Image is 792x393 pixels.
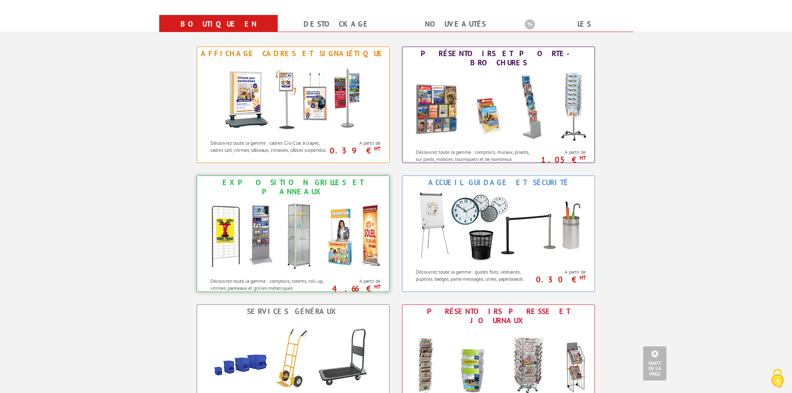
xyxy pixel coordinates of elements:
[210,139,329,153] p: Découvrez toute la gamme : cadres Clic-Clac à clapet, cadres Led, vitrines, tableaux, cimaises, c...
[407,69,590,144] img: Présentoirs et Porte-brochures
[202,198,385,273] img: Exposition Grilles et Panneaux
[199,178,387,196] div: Exposition Grilles et Panneaux
[416,148,534,170] p: Découvrez toute la gamme : comptoirs, muraux, pliants, sur pieds, mobiles, tourniquets et de nomb...
[327,148,381,153] p: 0.39 €
[199,307,387,316] div: Services Généraux
[763,365,792,393] button: Cookies (fenêtre modale)
[405,307,592,325] div: Présentoirs Presse et Journaux
[331,140,381,146] span: A partir de
[407,189,590,264] img: Accueil Guidage et Sécurité
[202,318,385,393] img: Services Généraux
[533,277,586,282] p: 0.30 €
[580,154,586,161] sup: HT
[525,17,623,47] a: Les promotions
[210,277,329,292] p: Découvrez toute la gamme : comptoirs, totems, roll-up, vitrines, panneaux et grilles métalliques.
[374,145,380,152] sup: HT
[580,274,586,281] sup: HT
[405,49,592,67] div: Présentoirs et Porte-brochures
[169,17,268,47] a: Boutique en ligne
[197,175,390,292] a: Exposition Grilles et Panneaux Exposition Grilles et Panneaux Découvrez toute la gamme : comptoir...
[405,178,592,187] div: Accueil Guidage et Sécurité
[216,60,370,135] img: Affichage Cadres et Signalétique
[331,278,381,284] span: A partir de
[525,17,629,33] b: Les promotions
[537,149,586,156] span: A partir de
[533,157,586,162] p: 1.05 €
[402,175,595,292] a: Accueil Guidage et Sécurité Accueil Guidage et Sécurité Découvrez toute la gamme : guides files, ...
[767,368,788,389] img: Cookies (fenêtre modale)
[402,47,595,163] a: Présentoirs et Porte-brochures Présentoirs et Porte-brochures Découvrez toute la gamme : comptoir...
[197,47,390,163] a: Affichage Cadres et Signalétique Affichage Cadres et Signalétique Découvrez toute la gamme : cadr...
[537,269,586,275] span: A partir de
[327,286,381,291] p: 4.66 €
[406,17,505,32] a: nouveautés
[199,49,387,58] div: Affichage Cadres et Signalétique
[374,283,380,290] sup: HT
[643,346,666,381] a: Haut de la page
[416,268,534,282] p: Découvrez toute la gamme : guides files, vestiaires, pupitres, badges, porte-messages, urnes, pap...
[288,17,386,32] a: Destockage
